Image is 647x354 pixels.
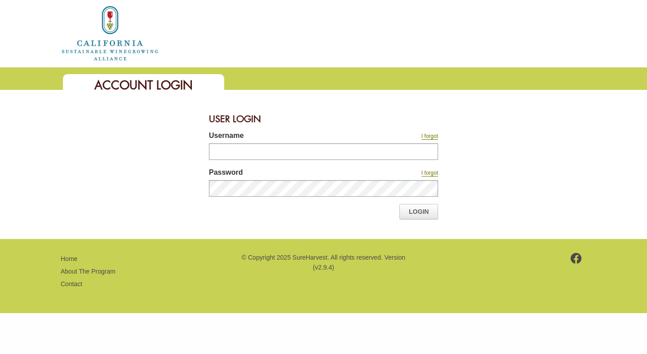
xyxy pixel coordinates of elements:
[61,29,160,36] a: Home
[61,280,82,288] a: Contact
[571,253,582,264] img: footer-facebook.png
[421,170,438,177] a: I forgot
[61,268,115,275] a: About The Program
[209,108,438,130] div: User Login
[61,255,77,262] a: Home
[61,4,160,62] img: logo_cswa2x.png
[94,77,193,93] span: Account Login
[209,167,357,180] label: Password
[421,133,438,140] a: I forgot
[399,204,438,219] a: Login
[209,130,357,143] label: Username
[240,252,407,273] p: © Copyright 2025 SureHarvest. All rights reserved. Version (v2.9.4)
